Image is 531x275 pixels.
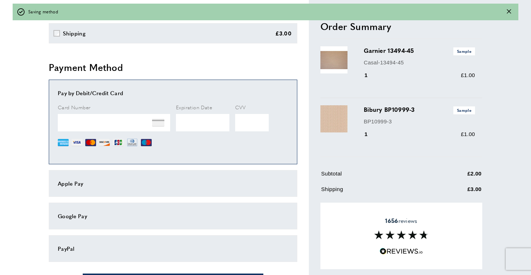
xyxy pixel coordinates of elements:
div: £3.00 [275,29,292,38]
iframe: Secure Credit Card Frame - Credit Card Number [58,114,170,131]
span: reviews [385,217,417,224]
div: 1 [364,71,378,80]
img: Reviews section [374,230,428,239]
img: DN.png [126,137,138,148]
div: 1 [364,130,378,139]
h3: Garnier 13494-45 [364,46,475,55]
iframe: Secure Credit Card Frame - Expiration Date [176,114,229,131]
iframe: Secure Credit Card Frame - CVV [235,114,269,131]
span: CVV [235,103,246,111]
div: Close message [507,8,511,15]
div: PayPal [58,244,288,253]
td: Subtotal [321,169,431,183]
span: Card Number [58,103,90,111]
td: VAT [321,200,431,215]
div: Pay by Debit/Credit Card [58,89,288,97]
div: Google Pay [58,212,288,220]
h2: Order Summary [320,20,482,33]
span: Saving method [28,8,58,15]
img: Bibury BP10999-3 [320,105,347,132]
img: NONE.png [152,117,164,129]
img: VI.png [72,137,82,148]
img: JCB.png [113,137,124,148]
div: Shipping [63,29,86,38]
span: Expiration Date [176,103,212,111]
span: £1.00 [461,72,475,78]
span: Sample [453,47,475,55]
h3: Bibury BP10999-3 [364,105,475,114]
p: Casal-13494-45 [364,58,475,67]
div: Apple Pay [58,179,288,188]
td: £0.34 [432,200,482,215]
h2: Payment Method [49,61,297,74]
img: DI.png [99,137,110,148]
td: £2.00 [432,169,482,183]
span: £1.00 [461,131,475,137]
img: MI.png [141,137,152,148]
img: Reviews.io 5 stars [380,248,423,255]
p: BP10999-3 [364,117,475,126]
td: £3.00 [432,185,482,199]
span: Sample [453,106,475,114]
img: MC.png [85,137,96,148]
td: Shipping [321,185,431,199]
strong: 1656 [385,216,398,225]
img: Garnier 13494-45 [320,46,347,73]
img: AE.png [58,137,69,148]
div: off [13,4,518,20]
